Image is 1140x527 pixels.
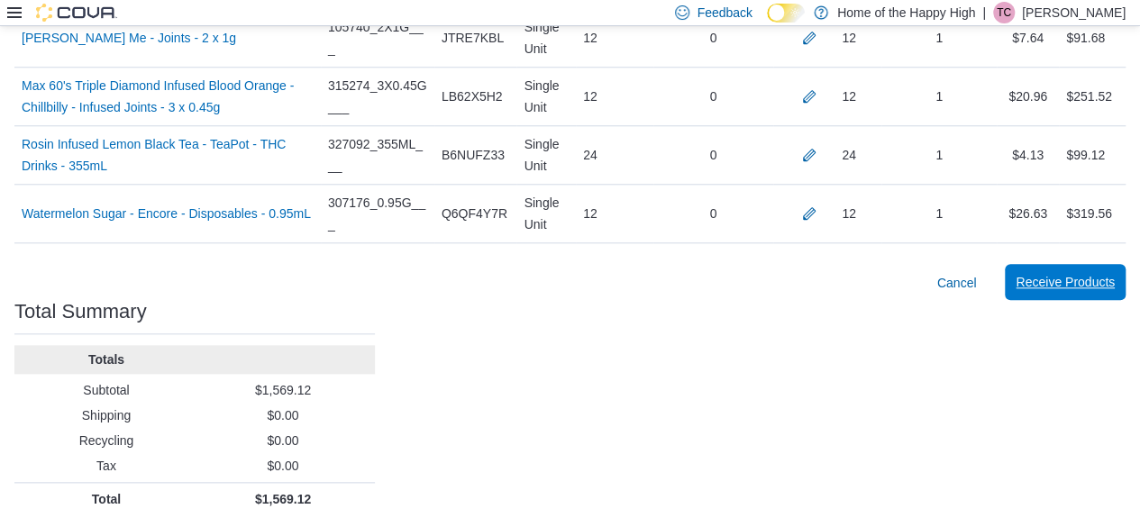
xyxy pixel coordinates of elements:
[36,4,117,22] img: Cova
[837,2,975,23] p: Home of the Happy High
[842,203,856,224] div: 12
[930,265,984,301] button: Cancel
[653,137,773,173] div: 0
[982,2,986,23] p: |
[22,133,314,177] a: Rosin Infused Lemon Black Tea - TeaPot - THC Drinks - 355mL
[937,274,977,292] span: Cancel
[997,78,1059,114] div: $20.96
[198,457,368,475] p: $0.00
[328,16,427,59] span: 105740_2X1G___
[653,20,773,56] div: 0
[442,203,507,224] span: Q6QF4Y7R
[997,137,1059,173] div: $4.13
[22,457,191,475] p: Tax
[997,20,1059,56] div: $7.64
[842,27,856,49] div: 12
[516,9,575,67] div: Single Unit
[442,144,505,166] span: B6NUFZ33
[442,86,503,107] span: LB62X5H2
[842,144,856,166] div: 24
[1016,273,1115,291] span: Receive Products
[22,381,191,399] p: Subtotal
[653,78,773,114] div: 0
[697,4,752,22] span: Feedback
[576,20,653,56] div: 12
[997,195,1059,232] div: $26.63
[22,490,191,508] p: Total
[328,192,427,235] span: 307176_0.95G___
[881,20,996,56] div: 1
[576,195,653,232] div: 12
[653,195,773,232] div: 0
[993,2,1015,23] div: Taylor Corbett
[1066,86,1112,107] div: $251.52
[22,27,236,49] a: [PERSON_NAME] Me - Joints - 2 x 1g
[198,490,368,508] p: $1,569.12
[1066,144,1105,166] div: $99.12
[14,301,147,323] h3: Total Summary
[1066,27,1105,49] div: $91.68
[576,137,653,173] div: 24
[198,381,368,399] p: $1,569.12
[198,432,368,450] p: $0.00
[22,350,191,368] p: Totals
[1066,203,1112,224] div: $319.56
[881,137,996,173] div: 1
[997,2,1011,23] span: TC
[842,86,856,107] div: 12
[328,133,427,177] span: 327092_355ML___
[22,432,191,450] p: Recycling
[22,75,314,118] a: Max 60's Triple Diamond Infused Blood Orange - Chillbilly - Infused Joints - 3 x 0.45g
[767,4,805,23] input: Dark Mode
[22,406,191,424] p: Shipping
[516,126,575,184] div: Single Unit
[1022,2,1126,23] p: [PERSON_NAME]
[198,406,368,424] p: $0.00
[328,75,427,118] span: 315274_3X0.45G___
[881,195,996,232] div: 1
[516,185,575,242] div: Single Unit
[22,203,311,224] a: Watermelon Sugar - Encore - Disposables - 0.95mL
[881,78,996,114] div: 1
[1005,264,1126,300] button: Receive Products
[576,78,653,114] div: 12
[516,68,575,125] div: Single Unit
[442,27,504,49] span: JTRE7KBL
